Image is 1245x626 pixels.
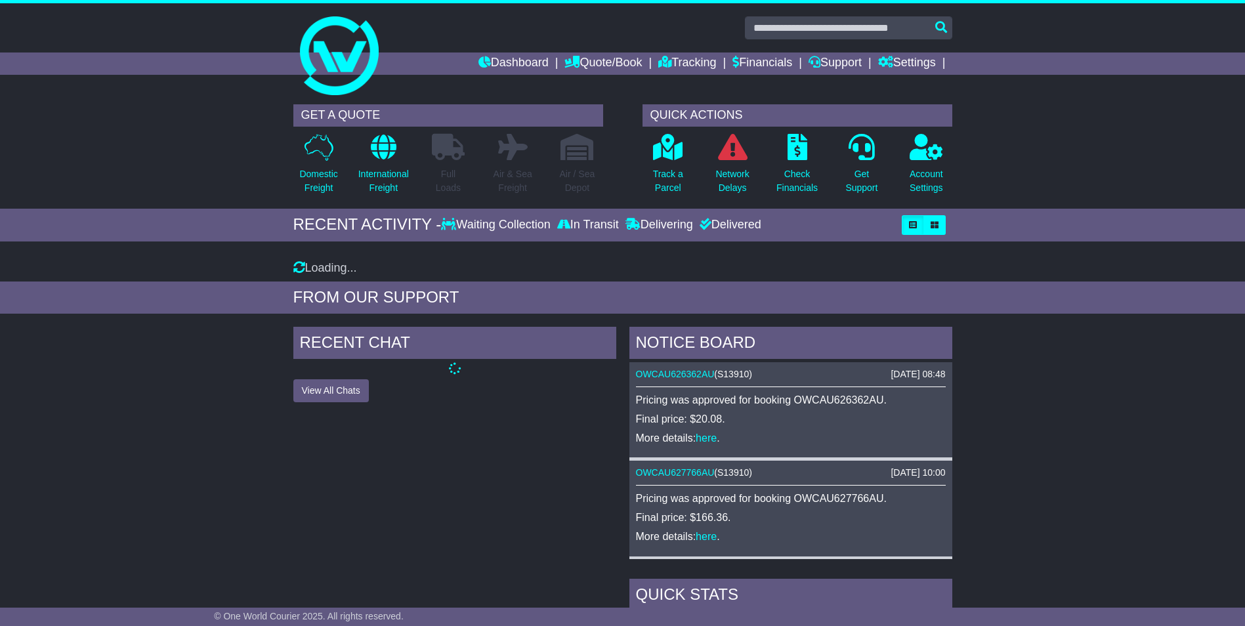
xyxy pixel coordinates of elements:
div: In Transit [554,218,622,232]
div: Delivered [696,218,761,232]
div: NOTICE BOARD [629,327,952,362]
div: Waiting Collection [441,218,553,232]
p: Check Financials [776,167,818,195]
div: RECENT ACTIVITY - [293,215,442,234]
p: Account Settings [910,167,943,195]
a: Dashboard [478,52,549,75]
p: Final price: $166.36. [636,511,946,524]
p: Full Loads [432,167,465,195]
a: Support [809,52,862,75]
a: CheckFinancials [776,133,818,202]
a: here [696,432,717,444]
a: Quote/Book [564,52,642,75]
div: ( ) [636,369,946,380]
a: OWCAU627766AU [636,467,715,478]
a: DomesticFreight [299,133,338,202]
a: InternationalFreight [358,133,410,202]
p: Domestic Freight [299,167,337,195]
a: AccountSettings [909,133,944,202]
a: NetworkDelays [715,133,749,202]
span: S13910 [717,369,749,379]
a: Tracking [658,52,716,75]
div: Quick Stats [629,579,952,614]
button: View All Chats [293,379,369,402]
p: Air / Sea Depot [560,167,595,195]
p: Pricing was approved for booking OWCAU627766AU. [636,492,946,505]
div: Loading... [293,261,952,276]
p: Air & Sea Freight [494,167,532,195]
p: More details: . [636,530,946,543]
span: S13910 [717,467,749,478]
div: [DATE] 08:48 [891,369,945,380]
span: © One World Courier 2025. All rights reserved. [214,611,404,621]
div: FROM OUR SUPPORT [293,288,952,307]
div: GET A QUOTE [293,104,603,127]
p: Network Delays [715,167,749,195]
a: Settings [878,52,936,75]
div: RECENT CHAT [293,327,616,362]
p: Track a Parcel [653,167,683,195]
div: QUICK ACTIONS [643,104,952,127]
a: Track aParcel [652,133,684,202]
p: Final price: $20.08. [636,413,946,425]
a: here [696,531,717,542]
p: Get Support [845,167,877,195]
p: International Freight [358,167,409,195]
div: Delivering [622,218,696,232]
div: [DATE] 10:00 [891,467,945,478]
a: OWCAU626362AU [636,369,715,379]
div: ( ) [636,467,946,478]
p: Pricing was approved for booking OWCAU626362AU. [636,394,946,406]
a: GetSupport [845,133,878,202]
p: More details: . [636,432,946,444]
a: Financials [732,52,792,75]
